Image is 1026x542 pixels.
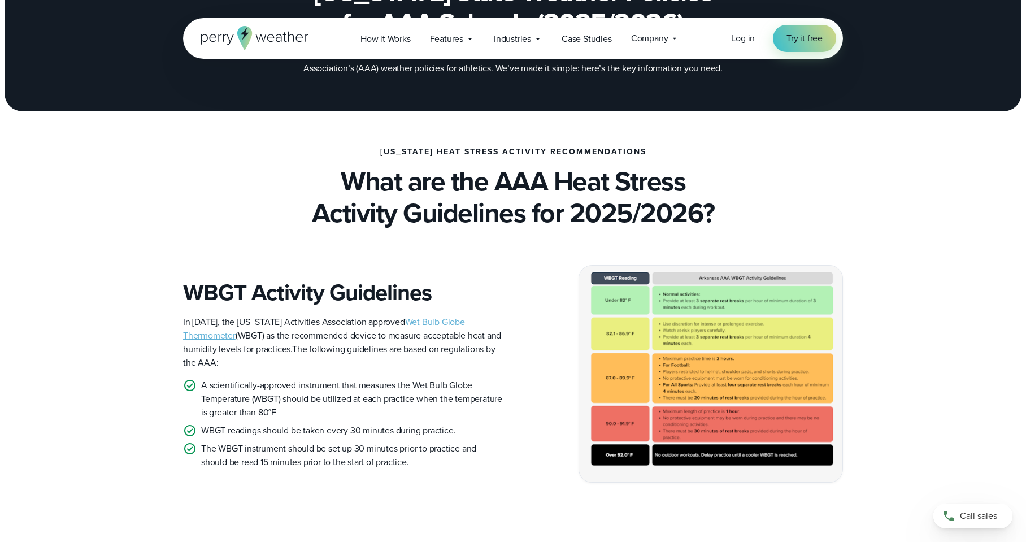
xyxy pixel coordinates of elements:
span: How it Works [360,32,411,46]
span: Industries [494,32,531,46]
h3: WBGT Activity Guidelines [183,279,504,306]
span: Company [631,32,668,45]
p: The following guidelines are based on regulations by the AAA: [183,315,504,370]
p: Welcome to the [US_STATE] Weather Policy Guide, a handy resource for understanding the [US_STATE]... [287,48,739,75]
span: In [DATE], the [US_STATE] Activities Association approved (WBGT) as the recommended device to mea... [183,315,501,355]
a: Try it free [773,25,836,52]
p: A scientifically-approved instrument that measures the Wet Bulb Globe Temperature (WBGT) should b... [201,379,504,419]
span: Try it free [786,32,823,45]
span: Call sales [960,509,997,523]
a: Wet Bulb Globe Thermometer [183,315,465,342]
a: Log in [731,32,755,45]
p: WBGT readings should be taken every 30 minutes during practice. [201,424,455,437]
h2: [US_STATE] Heat Stress Activity Recommendations [380,148,646,157]
a: Call sales [933,504,1012,528]
span: Features [430,32,463,46]
a: Case Studies [552,27,621,50]
span: Case Studies [562,32,612,46]
h2: What are the AAA Heat Stress Activity Guidelines for 2025/2026? [183,166,843,229]
img: Arkansas AAA WBGT Guidelines [579,266,842,482]
p: The WBGT instrument should be set up 30 minutes prior to practice and should be read 15 minutes p... [201,442,504,469]
a: How it Works [351,27,420,50]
